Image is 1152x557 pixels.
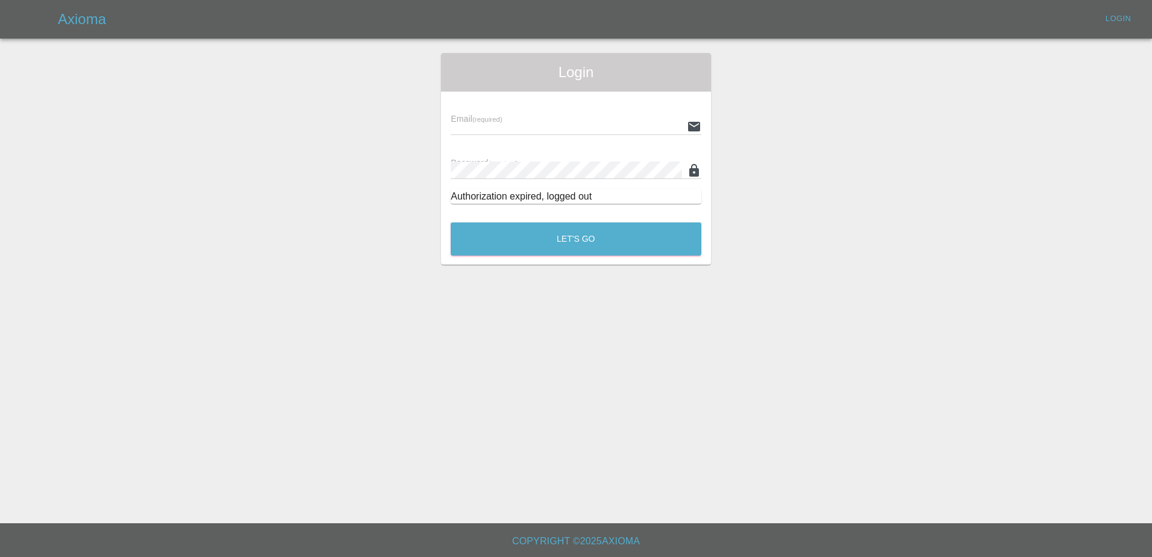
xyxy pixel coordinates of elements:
span: Email [451,114,502,124]
small: (required) [489,160,519,167]
button: Let's Go [451,222,701,256]
div: Authorization expired, logged out [451,189,701,204]
h5: Axioma [58,10,106,29]
small: (required) [472,116,502,123]
span: Password [451,158,518,168]
h6: Copyright © 2025 Axioma [10,533,1142,550]
a: Login [1099,10,1138,28]
span: Login [451,63,701,82]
